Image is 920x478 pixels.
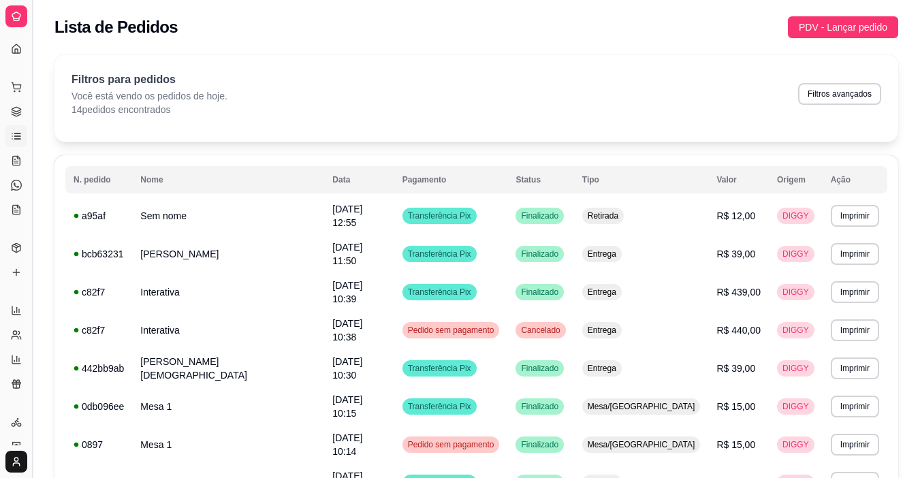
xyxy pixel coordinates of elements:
td: Interativa [132,311,324,349]
span: [DATE] 11:50 [332,242,362,266]
div: 0db096ee [74,400,124,413]
td: [PERSON_NAME] [132,235,324,273]
button: Imprimir [831,243,879,265]
button: Imprimir [831,434,879,456]
span: [DATE] 10:38 [332,318,362,342]
td: Sem nome [132,197,324,235]
span: [DATE] 10:39 [332,280,362,304]
span: Finalizado [518,439,561,450]
span: Finalizado [518,401,561,412]
span: R$ 39,00 [716,363,755,374]
div: bcb63231 [74,247,124,261]
th: Pagamento [394,166,508,193]
span: DIGGY [780,287,812,298]
span: Pedido sem pagamento [405,325,497,336]
span: R$ 15,00 [716,401,755,412]
span: R$ 439,00 [716,287,761,298]
td: [PERSON_NAME][DEMOGRAPHIC_DATA] [132,349,324,387]
button: Imprimir [831,357,879,379]
span: R$ 12,00 [716,210,755,221]
div: c82f7 [74,323,124,337]
span: Transferência Pix [405,363,474,374]
span: DIGGY [780,439,812,450]
th: N. pedido [65,166,132,193]
div: a95af [74,209,124,223]
button: PDV - Lançar pedido [788,16,898,38]
span: DIGGY [780,249,812,259]
span: [DATE] 10:30 [332,356,362,381]
span: Mesa/[GEOGRAPHIC_DATA] [585,439,698,450]
span: DIGGY [780,325,812,336]
td: Mesa 1 [132,426,324,464]
span: Entrega [585,249,619,259]
th: Tipo [574,166,709,193]
span: Transferência Pix [405,249,474,259]
th: Origem [769,166,823,193]
span: Transferência Pix [405,287,474,298]
th: Nome [132,166,324,193]
p: Você está vendo os pedidos de hoje. [72,89,227,103]
div: 442bb9ab [74,362,124,375]
span: PDV - Lançar pedido [799,20,887,35]
td: Mesa 1 [132,387,324,426]
p: Filtros para pedidos [72,71,227,88]
h2: Lista de Pedidos [54,16,178,38]
th: Valor [708,166,769,193]
div: 0897 [74,438,124,451]
th: Status [507,166,573,193]
span: Finalizado [518,287,561,298]
span: Cancelado [518,325,562,336]
span: DIGGY [780,210,812,221]
span: R$ 440,00 [716,325,761,336]
span: [DATE] 10:15 [332,394,362,419]
span: Finalizado [518,249,561,259]
th: Ação [823,166,887,193]
button: Imprimir [831,205,879,227]
span: Entrega [585,363,619,374]
span: Entrega [585,287,619,298]
span: Pedido sem pagamento [405,439,497,450]
span: R$ 39,00 [716,249,755,259]
div: c82f7 [74,285,124,299]
span: R$ 15,00 [716,439,755,450]
button: Imprimir [831,396,879,417]
button: Imprimir [831,281,879,303]
span: DIGGY [780,363,812,374]
td: Interativa [132,273,324,311]
span: Retirada [585,210,621,221]
span: Entrega [585,325,619,336]
span: [DATE] 10:14 [332,432,362,457]
button: Filtros avançados [798,83,881,105]
span: Finalizado [518,210,561,221]
span: Finalizado [518,363,561,374]
span: Transferência Pix [405,210,474,221]
button: Imprimir [831,319,879,341]
span: [DATE] 12:55 [332,204,362,228]
p: 14 pedidos encontrados [72,103,227,116]
th: Data [324,166,394,193]
span: DIGGY [780,401,812,412]
span: Mesa/[GEOGRAPHIC_DATA] [585,401,698,412]
span: Transferência Pix [405,401,474,412]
